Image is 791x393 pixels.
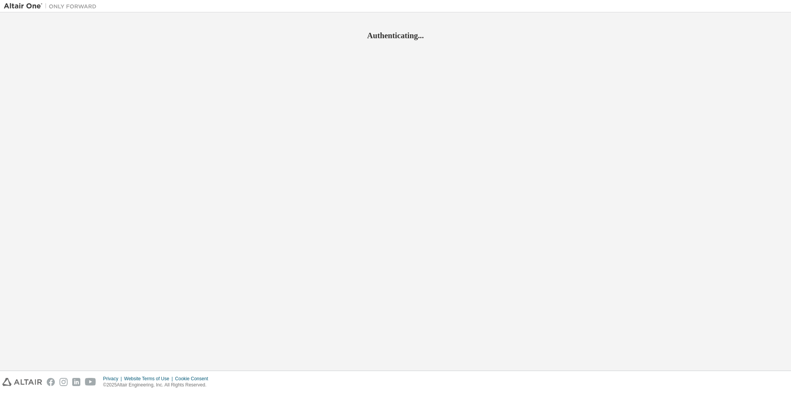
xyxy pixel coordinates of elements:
[47,378,55,386] img: facebook.svg
[103,376,124,382] div: Privacy
[85,378,96,386] img: youtube.svg
[72,378,80,386] img: linkedin.svg
[103,382,213,388] p: © 2025 Altair Engineering, Inc. All Rights Reserved.
[59,378,68,386] img: instagram.svg
[124,376,175,382] div: Website Terms of Use
[175,376,212,382] div: Cookie Consent
[4,30,787,41] h2: Authenticating...
[2,378,42,386] img: altair_logo.svg
[4,2,100,10] img: Altair One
